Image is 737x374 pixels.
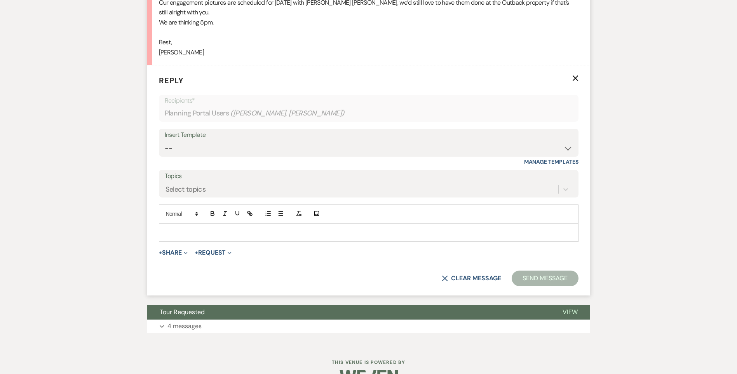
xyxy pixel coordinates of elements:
span: Reply [159,75,184,86]
button: Clear message [442,275,501,281]
p: 4 messages [167,321,202,331]
a: Manage Templates [524,158,578,165]
div: Insert Template [165,129,573,141]
button: 4 messages [147,320,590,333]
div: Select topics [166,184,206,194]
p: We are thinking 5pm. [159,17,578,28]
span: + [195,250,198,256]
p: Best, [159,37,578,47]
button: Share [159,250,188,256]
p: Recipients* [165,96,573,106]
span: Tour Requested [160,308,205,316]
label: Topics [165,171,573,182]
span: ( [PERSON_NAME], [PERSON_NAME] ) [230,108,345,119]
button: Request [195,250,232,256]
button: Tour Requested [147,305,550,320]
span: + [159,250,162,256]
button: Send Message [512,271,578,286]
div: Planning Portal Users [165,106,573,121]
button: View [550,305,590,320]
span: View [563,308,578,316]
p: [PERSON_NAME] [159,47,578,58]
